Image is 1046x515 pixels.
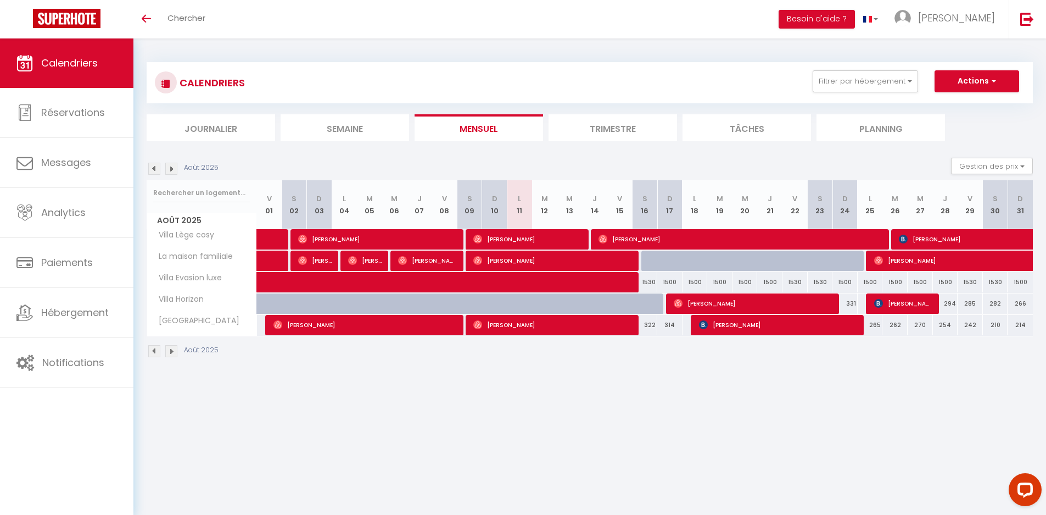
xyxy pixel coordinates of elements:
[457,180,482,229] th: 09
[699,314,859,335] span: [PERSON_NAME]
[858,180,883,229] th: 25
[348,250,382,271] span: [PERSON_NAME]
[632,180,657,229] th: 16
[432,180,457,229] th: 08
[41,306,109,319] span: Hébergement
[933,315,958,335] div: 254
[983,180,1008,229] th: 30
[282,180,307,229] th: 02
[683,180,708,229] th: 18
[732,272,758,292] div: 1500
[983,294,1008,314] div: 282
[33,9,100,28] img: Super Booking
[549,114,677,141] li: Trimestre
[177,70,245,95] h3: CALENDRIERS
[298,250,332,271] span: [PERSON_NAME]
[667,193,673,204] abbr: D
[398,250,457,271] span: [PERSON_NAME]
[147,114,275,141] li: Journalier
[757,180,782,229] th: 21
[958,180,983,229] th: 29
[417,193,422,204] abbr: J
[41,106,105,119] span: Réservations
[707,180,732,229] th: 19
[617,193,622,204] abbr: V
[598,229,885,250] span: [PERSON_NAME]
[933,272,958,292] div: 1500
[882,315,908,335] div: 262
[267,193,272,204] abbr: V
[391,193,398,204] abbr: M
[967,193,972,204] abbr: V
[1008,294,1033,314] div: 266
[917,193,924,204] abbr: M
[1017,193,1023,204] abbr: D
[149,229,217,241] span: Villa Lège cosy
[607,180,633,229] th: 15
[935,70,1019,92] button: Actions
[467,193,472,204] abbr: S
[41,206,86,219] span: Analytics
[818,193,823,204] abbr: S
[918,11,995,25] span: [PERSON_NAME]
[257,180,282,229] th: 01
[782,272,808,292] div: 1530
[842,193,848,204] abbr: D
[792,193,797,204] abbr: V
[1008,180,1033,229] th: 31
[983,315,1008,335] div: 210
[582,180,607,229] th: 14
[642,193,647,204] abbr: S
[869,193,872,204] abbr: L
[492,193,497,204] abbr: D
[657,180,683,229] th: 17
[894,10,911,26] img: ...
[832,180,858,229] th: 24
[147,213,256,229] span: Août 2025
[316,193,322,204] abbr: D
[298,229,458,250] span: [PERSON_NAME]
[1000,469,1046,515] iframe: LiveChat chat widget
[908,180,933,229] th: 27
[532,180,557,229] th: 12
[683,272,708,292] div: 1500
[808,272,833,292] div: 1530
[149,272,225,284] span: Villa Evasion luxe
[482,180,507,229] th: 10
[707,272,732,292] div: 1500
[958,294,983,314] div: 285
[149,315,242,327] span: [GEOGRAPHIC_DATA]
[742,193,748,204] abbr: M
[518,193,521,204] abbr: L
[332,180,357,229] th: 04
[983,272,1008,292] div: 1530
[832,272,858,292] div: 1500
[566,193,573,204] abbr: M
[683,114,811,141] li: Tâches
[958,272,983,292] div: 1530
[874,293,933,314] span: [PERSON_NAME]
[273,314,458,335] span: [PERSON_NAME]
[717,193,723,204] abbr: M
[292,193,297,204] abbr: S
[958,315,983,335] div: 242
[882,180,908,229] th: 26
[858,272,883,292] div: 1500
[933,180,958,229] th: 28
[858,315,883,335] div: 265
[808,180,833,229] th: 23
[149,251,236,263] span: La maison familiale
[1020,12,1034,26] img: logout
[908,315,933,335] div: 270
[281,114,409,141] li: Semaine
[366,193,373,204] abbr: M
[167,12,205,24] span: Chercher
[951,158,1033,174] button: Gestion des prix
[674,293,834,314] span: [PERSON_NAME]
[184,163,219,173] p: Août 2025
[943,193,947,204] abbr: J
[407,180,432,229] th: 07
[149,294,206,306] span: Villa Horizon
[782,180,808,229] th: 22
